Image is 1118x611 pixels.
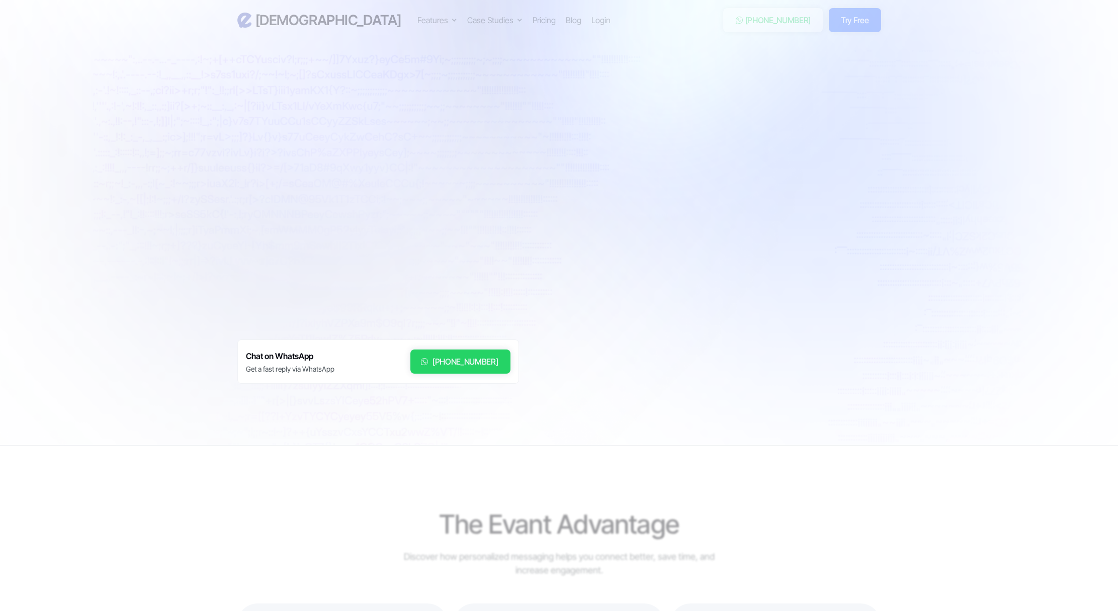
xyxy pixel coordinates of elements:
a: Pricing [533,14,556,26]
a: Login [591,14,611,26]
a: [PHONE_NUMBER] [410,350,510,374]
div: Features [417,14,448,26]
h3: [DEMOGRAPHIC_DATA] [255,12,401,29]
a: Try Free [829,8,881,32]
h6: Chat on WhatsApp [246,350,334,363]
div: Case Studies [467,14,513,26]
div: Discover how personalized messaging helps you connect better, save time, and increase engagement. [392,550,726,577]
div: Features [417,14,457,26]
div: [PHONE_NUMBER] [745,14,811,26]
div: Get a fast reply via WhatsApp [246,364,334,374]
a: [PHONE_NUMBER] [723,8,823,32]
a: home [237,12,401,29]
div: [PHONE_NUMBER] [433,356,498,368]
div: Case Studies [467,14,523,26]
h2: The Evant Advantage [392,509,726,540]
a: Blog [566,14,581,26]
